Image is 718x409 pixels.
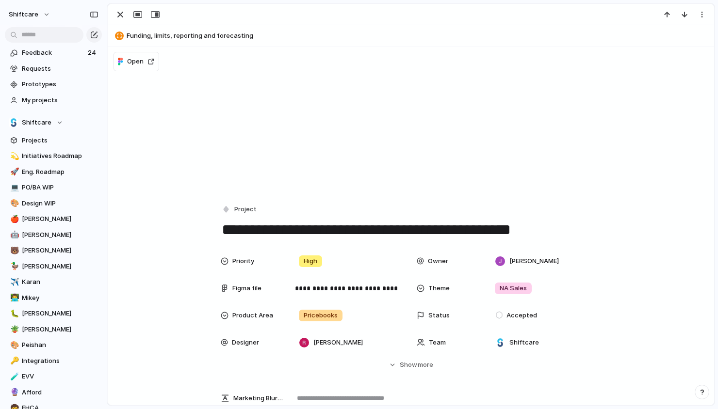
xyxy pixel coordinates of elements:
a: 💻PO/BA WIP [5,180,102,195]
a: 🔑Integrations [5,354,102,368]
span: [PERSON_NAME] [22,246,98,255]
button: 🪴 [9,325,18,334]
a: 🐛[PERSON_NAME] [5,306,102,321]
div: 🦆 [10,261,17,272]
a: 🎨Peishan [5,338,102,352]
a: 💫Initiatives Roadmap [5,149,102,163]
button: 👨‍💻 [9,293,18,303]
a: 🔮Afford [5,385,102,400]
span: [PERSON_NAME] [22,214,98,224]
button: Project [220,203,260,217]
span: Show [400,360,417,370]
div: 🎨 [10,340,17,351]
span: [PERSON_NAME] [22,325,98,334]
span: Figma file [232,283,261,293]
span: Pricebooks [304,311,338,320]
button: 🍎 [9,214,18,224]
div: 💫 [10,151,17,162]
span: more [418,360,433,370]
div: 🔮 [10,387,17,398]
div: ✈️ [10,277,17,288]
a: My projects [5,93,102,108]
span: Product Area [232,311,273,320]
button: Showmore [221,356,601,374]
span: Projects [22,136,98,145]
span: Initiatives Roadmap [22,151,98,161]
span: Accepted [506,311,537,320]
div: 🔑 [10,355,17,366]
div: 🍎 [10,214,17,225]
button: 🤖 [9,230,18,240]
span: 24 [88,48,98,58]
button: 🦆 [9,262,18,271]
a: 🧪EVV [5,369,102,384]
a: 🐻[PERSON_NAME] [5,243,102,258]
button: ✈️ [9,277,18,287]
button: 💻 [9,183,18,192]
span: Eng. Roadmap [22,167,98,177]
span: Designer [232,338,259,347]
a: 🚀Eng. Roadmap [5,165,102,179]
span: Owner [428,256,448,266]
span: Shiftcare [22,118,51,127]
span: [PERSON_NAME] [22,309,98,318]
div: 🚀 [10,166,17,177]
span: Peishan [22,340,98,350]
a: Requests [5,62,102,76]
a: 🤖[PERSON_NAME] [5,228,102,242]
span: Project [234,204,257,214]
button: Shiftcare [5,115,102,130]
div: 🧪 [10,371,17,382]
button: Funding, limits, reporting and forecasting [112,28,710,44]
span: Status [428,311,450,320]
a: 🪴[PERSON_NAME] [5,322,102,337]
span: Marketing Blurb (15-20 Words) [233,393,283,403]
button: 🎨 [9,340,18,350]
span: Karan [22,277,98,287]
span: shiftcare [9,10,38,19]
a: Feedback24 [5,46,102,60]
a: ✈️Karan [5,275,102,289]
span: Open [127,57,144,66]
button: 🧪 [9,372,18,381]
a: Projects [5,133,102,148]
a: 🍎[PERSON_NAME] [5,212,102,226]
button: 🐛 [9,309,18,318]
button: 💫 [9,151,18,161]
span: Integrations [22,356,98,366]
button: 🚀 [9,167,18,177]
div: 🤖 [10,229,17,240]
button: shiftcare [4,7,55,22]
button: 🐻 [9,246,18,255]
span: Funding, limits, reporting and forecasting [127,31,710,41]
span: PO/BA WIP [22,183,98,192]
span: Feedback [22,48,85,58]
div: 👨‍💻 [10,292,17,303]
div: 🐛 [10,308,17,319]
button: 🔑 [9,356,18,366]
div: 🎨Design WIP [5,196,102,211]
span: [PERSON_NAME] [313,338,363,347]
span: Afford [22,388,98,397]
a: 🦆[PERSON_NAME] [5,259,102,274]
button: Open [114,52,159,71]
div: 🪴 [10,324,17,335]
span: Team [429,338,446,347]
div: 💻 [10,182,17,193]
div: 👨‍💻Mikey [5,291,102,305]
span: [PERSON_NAME] [22,262,98,271]
span: Design WIP [22,199,98,208]
span: EVV [22,372,98,381]
div: 🎨 [10,198,17,209]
